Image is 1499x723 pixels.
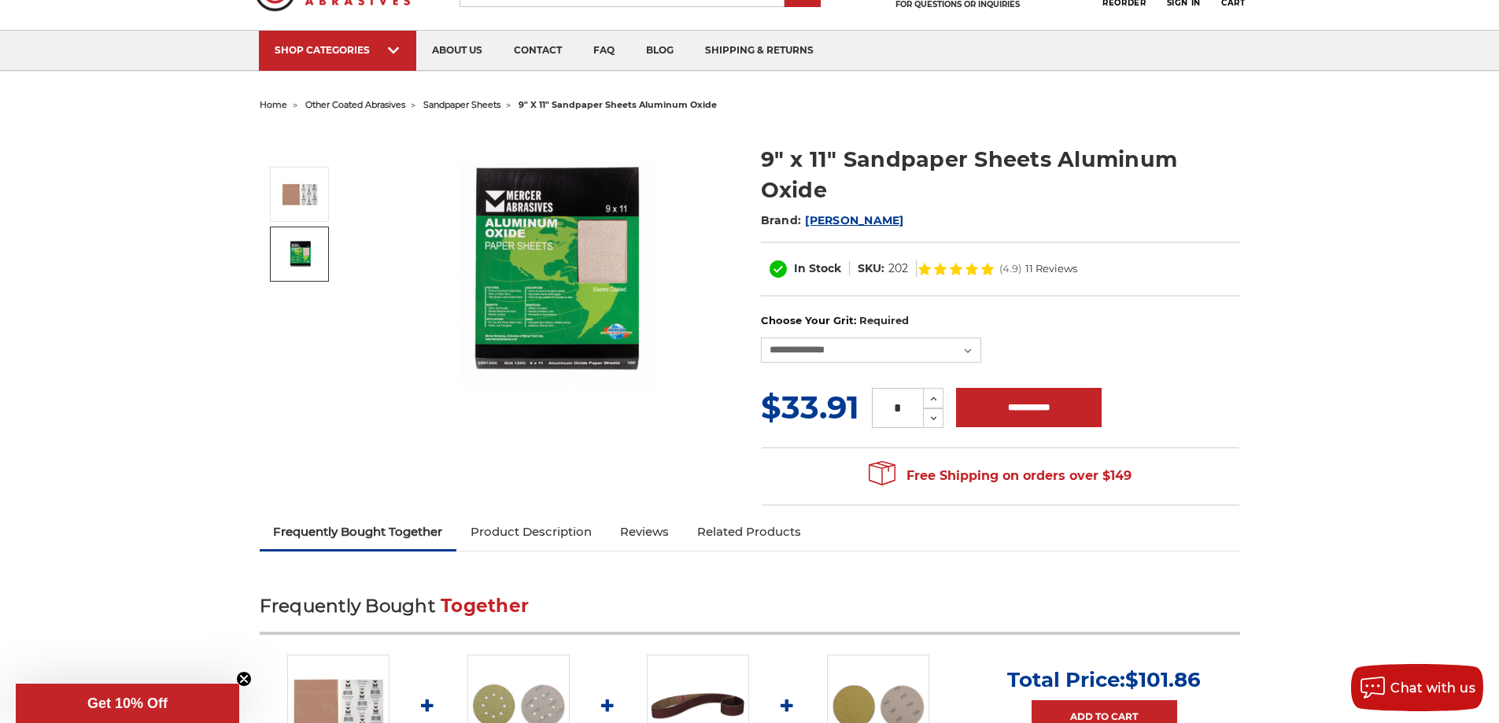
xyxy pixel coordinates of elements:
a: faq [578,31,630,71]
span: $33.91 [761,388,859,426]
img: 9" x 11" Sandpaper Sheets Aluminum Oxide [394,153,709,389]
span: $101.86 [1125,667,1201,692]
label: Choose Your Grit: [761,313,1240,329]
small: Required [859,314,909,326]
span: Chat with us [1390,681,1475,695]
img: 9" x 11" Sandpaper Sheets Aluminum Oxide [280,175,319,214]
span: Get 10% Off [87,695,168,711]
span: Free Shipping on orders over $149 [869,460,1132,492]
a: other coated abrasives [305,99,405,110]
a: home [260,99,287,110]
div: SHOP CATEGORIES [275,44,401,56]
a: [PERSON_NAME] [805,213,903,227]
a: sandpaper sheets [423,99,500,110]
button: Close teaser [236,671,252,687]
a: blog [630,31,689,71]
a: Related Products [683,515,815,549]
button: Chat with us [1351,664,1483,711]
span: In Stock [794,261,841,275]
img: 9" x 11" Sandpaper Sheets Aluminum Oxide [280,239,319,269]
span: Frequently Bought [260,595,435,617]
a: Frequently Bought Together [260,515,457,549]
span: 9" x 11" sandpaper sheets aluminum oxide [519,99,717,110]
span: 11 Reviews [1025,264,1077,274]
a: Product Description [456,515,606,549]
a: shipping & returns [689,31,829,71]
a: about us [416,31,498,71]
span: Together [441,595,529,617]
p: Total Price: [1007,667,1201,692]
a: Reviews [606,515,683,549]
dd: 202 [888,260,908,277]
a: contact [498,31,578,71]
dt: SKU: [858,260,884,277]
h1: 9" x 11" Sandpaper Sheets Aluminum Oxide [761,144,1240,205]
span: (4.9) [999,264,1021,274]
span: Brand: [761,213,802,227]
div: Get 10% OffClose teaser [16,684,239,723]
